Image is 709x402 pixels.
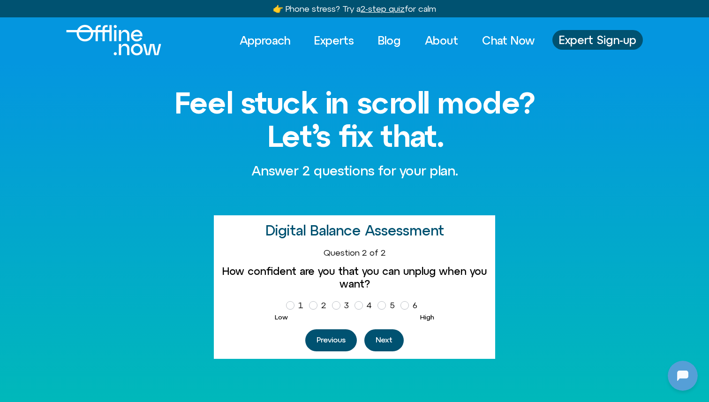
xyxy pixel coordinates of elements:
label: 4 [354,297,376,313]
div: Logo [66,25,145,55]
p: Answer 2 questions for your plan. [251,162,458,180]
a: 👉 Phone stress? Try a2-step quizfor calm [273,4,436,14]
h1: Feel stuck in scroll mode? Let’s fix that. [154,86,555,152]
label: 3 [332,297,353,313]
iframe: Botpress [668,361,698,391]
a: About [416,30,467,51]
a: Blog [370,30,409,51]
label: How confident are you that you can unplug when you want? [221,265,488,290]
span: High [420,313,434,321]
div: Question 2 of 2 [221,248,488,258]
label: 5 [377,297,399,313]
button: Previous [305,329,357,351]
nav: Menu [231,30,543,51]
a: Expert Sign-up [552,30,643,50]
a: Experts [306,30,362,51]
img: offline.now [66,25,161,55]
label: 2 [309,297,330,313]
label: 1 [286,297,307,313]
form: Homepage Sign Up [221,248,488,351]
a: Approach [231,30,299,51]
span: Low [275,313,288,321]
button: Next [364,329,404,351]
a: Chat Now [474,30,543,51]
u: 2-step quiz [361,4,405,14]
h2: Digital Balance Assessment [265,223,444,238]
label: 6 [400,297,421,313]
span: Expert Sign-up [559,34,636,46]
